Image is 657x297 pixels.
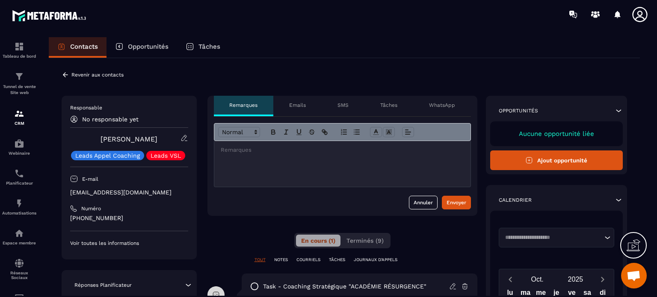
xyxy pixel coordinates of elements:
[81,205,101,212] p: Numéro
[354,257,397,263] p: JOURNAUX D'APPELS
[296,235,340,247] button: En cours (1)
[429,102,455,109] p: WhatsApp
[198,43,220,50] p: Tâches
[101,135,157,143] a: [PERSON_NAME]
[82,176,98,182] p: E-mail
[2,65,36,102] a: formationformationTunnel de vente Site web
[2,162,36,192] a: schedulerschedulerPlanificateur
[2,35,36,65] a: formationformationTableau de bord
[70,43,98,50] p: Contacts
[263,282,426,291] p: task - Coaching stratégique "ACADÉMIE RÉSURGENCE"
[447,198,466,207] div: Envoyer
[2,151,36,156] p: Webinaire
[518,272,556,287] button: Open months overlay
[14,198,24,209] img: automations
[502,233,603,242] input: Search for option
[70,214,188,222] p: [PHONE_NUMBER]
[346,237,384,244] span: Terminés (9)
[296,257,320,263] p: COURRIELS
[621,263,647,288] div: Ouvrir le chat
[70,240,188,247] p: Voir toutes les informations
[70,188,188,197] p: [EMAIL_ADDRESS][DOMAIN_NAME]
[70,104,188,111] p: Responsable
[380,102,397,109] p: Tâches
[2,54,36,59] p: Tableau de bord
[14,168,24,179] img: scheduler
[301,237,335,244] span: En cours (1)
[75,153,140,159] p: Leads Appel Coaching
[128,43,169,50] p: Opportunités
[177,37,229,58] a: Tâches
[2,132,36,162] a: automationsautomationsWebinaire
[2,181,36,185] p: Planificateur
[107,37,177,58] a: Opportunités
[341,235,389,247] button: Terminés (9)
[2,121,36,126] p: CRM
[2,252,36,286] a: social-networksocial-networkRéseaux Sociaux
[409,196,438,209] button: Annuler
[2,192,36,222] a: automationsautomationsAutomatisations
[289,102,306,109] p: Emails
[503,273,518,285] button: Previous month
[2,222,36,252] a: automationsautomationsEspace membre
[2,271,36,280] p: Réseaux Sociaux
[499,228,615,247] div: Search for option
[71,72,124,78] p: Revenir aux contacts
[337,102,349,109] p: SMS
[14,71,24,82] img: formation
[49,37,107,58] a: Contacts
[255,257,266,263] p: TOUT
[2,241,36,245] p: Espace membre
[82,116,139,123] p: No responsable yet
[2,211,36,215] p: Automatisations
[14,258,24,268] img: social-network
[151,153,181,159] p: Leads VSL
[2,102,36,132] a: formationformationCRM
[14,138,24,149] img: automations
[490,150,623,170] button: Ajout opportunité
[499,107,538,114] p: Opportunités
[14,41,24,52] img: formation
[499,197,532,203] p: Calendrier
[595,273,610,285] button: Next month
[2,84,36,96] p: Tunnel de vente Site web
[499,130,615,138] p: Aucune opportunité liée
[442,196,471,209] button: Envoyer
[14,228,24,238] img: automations
[12,8,89,24] img: logo
[556,272,595,287] button: Open years overlay
[14,109,24,119] img: formation
[329,257,345,263] p: TÂCHES
[229,102,257,109] p: Remarques
[274,257,288,263] p: NOTES
[74,282,132,288] p: Réponses Planificateur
